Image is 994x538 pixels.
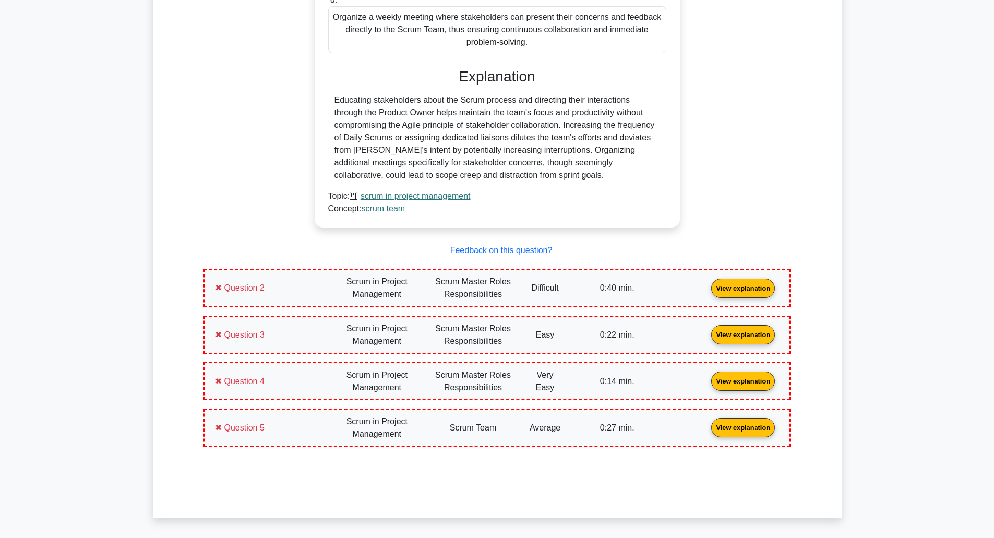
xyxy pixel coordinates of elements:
a: View explanation [707,330,779,339]
a: View explanation [707,423,779,432]
div: Topic: [328,190,666,202]
div: Educating stakeholders about the Scrum process and directing their interactions through the Produ... [334,94,660,182]
div: Organize a weekly meeting where stakeholders can present their concerns and feedback directly to ... [328,6,666,53]
a: scrum in project management [361,192,471,200]
a: scrum team [362,204,405,213]
a: View explanation [707,283,779,292]
h3: Explanation [334,68,660,86]
a: View explanation [707,376,779,385]
a: Feedback on this question? [450,246,553,255]
div: Concept: [328,202,666,215]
